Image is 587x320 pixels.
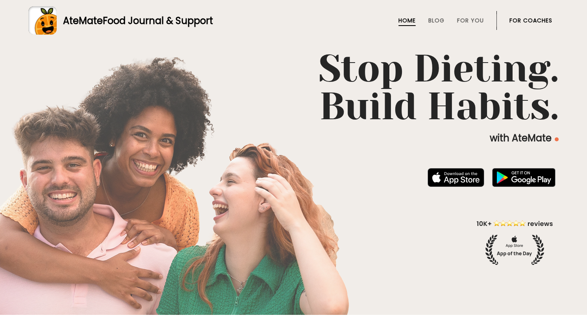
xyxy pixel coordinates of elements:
[492,168,556,187] img: badge-download-google.png
[28,50,559,126] h1: Stop Dieting. Build Habits.
[471,219,559,265] img: home-hero-appoftheday.png
[457,17,484,24] a: For You
[509,17,552,24] a: For Coaches
[428,17,444,24] a: Blog
[28,132,559,144] p: with AteMate
[398,17,416,24] a: Home
[428,168,484,187] img: badge-download-apple.svg
[57,14,213,28] div: AteMate
[28,6,559,35] a: AteMateFood Journal & Support
[103,14,213,27] span: Food Journal & Support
